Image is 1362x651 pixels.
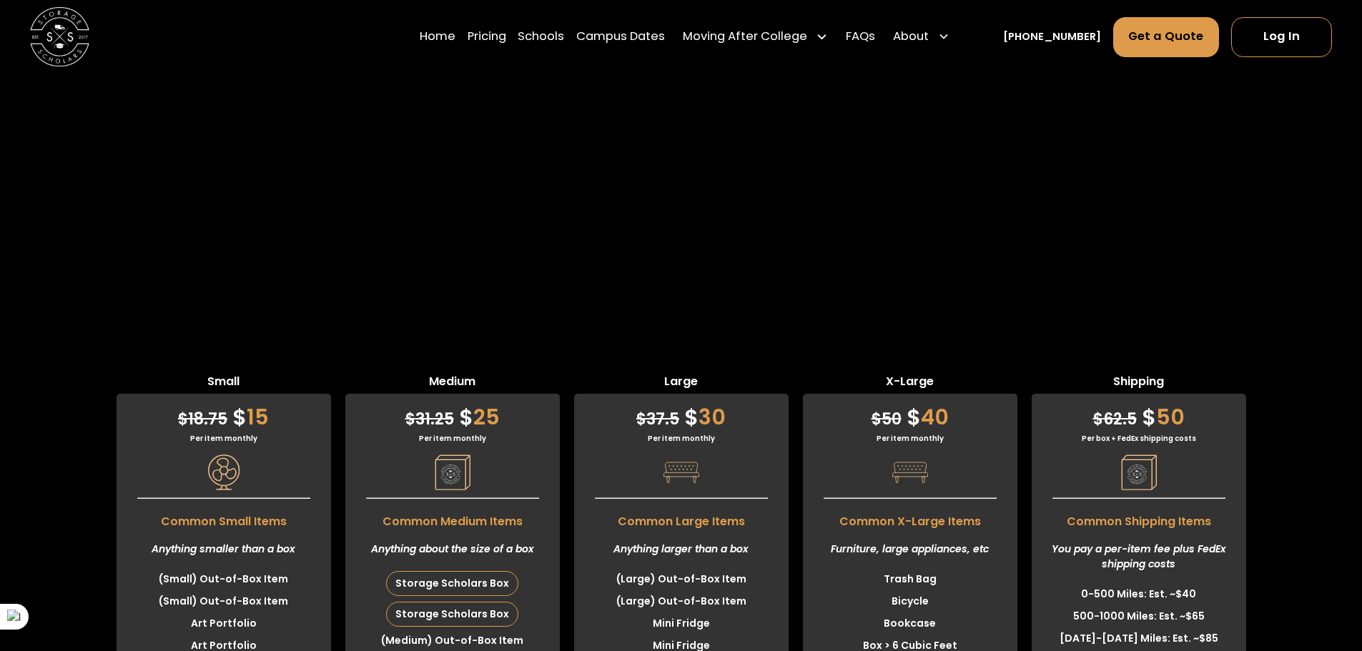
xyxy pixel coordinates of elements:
div: Anything about the size of a box [345,530,560,568]
span: $ [459,402,473,432]
span: $ [232,402,247,432]
div: 15 [117,394,331,433]
a: Log In [1231,17,1332,57]
span: $ [684,402,699,432]
a: FAQs [846,16,875,58]
li: Art Portfolio [117,612,331,635]
span: 62.5 [1093,408,1137,430]
span: 18.75 [178,408,227,430]
img: Pricing Category Icon [892,454,928,490]
li: (Small) Out-of-Box Item [117,568,331,590]
div: Per item monthly [574,433,789,444]
li: Mini Fridge [574,612,789,635]
li: [DATE]-[DATE] Miles: Est. ~$85 [1032,627,1246,650]
div: Furniture, large appliances, etc [803,530,1017,568]
div: Per item monthly [345,433,560,444]
li: Trash Bag [803,568,1017,590]
div: Anything larger than a box [574,530,789,568]
div: About [887,16,956,58]
span: Common Medium Items [345,506,560,530]
img: Storage Scholars main logo [30,7,89,66]
span: 31.25 [405,408,454,430]
div: Anything smaller than a box [117,530,331,568]
a: Schools [518,16,564,58]
img: Pricing Category Icon [663,454,699,490]
div: Moving After College [677,16,834,58]
li: 500-1000 Miles: Est. ~$65 [1032,605,1246,627]
li: Bookcase [803,612,1017,635]
div: 40 [803,394,1017,433]
a: Campus Dates [576,16,665,58]
li: (Large) Out-of-Box Item [574,590,789,612]
span: Common Small Items [117,506,331,530]
span: $ [178,408,188,430]
div: Storage Scholars Box [387,572,518,595]
img: Pricing Category Icon [435,454,470,490]
li: (Small) Out-of-Box Item [117,590,331,612]
span: $ [405,408,415,430]
span: Common Large Items [574,506,789,530]
span: Common Shipping Items [1032,506,1246,530]
span: 37.5 [636,408,679,430]
span: X-Large [803,373,1017,394]
div: Moving After College [683,29,807,46]
span: $ [872,408,882,430]
div: 25 [345,394,560,433]
span: Common X-Large Items [803,506,1017,530]
div: About [893,29,929,46]
div: Per item monthly [117,433,331,444]
a: home [30,7,89,66]
li: Bicycle [803,590,1017,612]
span: Large [574,373,789,394]
img: Pricing Category Icon [1121,454,1157,490]
a: [PHONE_NUMBER] [1003,29,1101,45]
a: Get a Quote [1113,17,1220,57]
li: (Large) Out-of-Box Item [574,568,789,590]
span: $ [636,408,646,430]
a: Home [420,16,455,58]
div: Storage Scholars Box [387,602,518,626]
a: Pricing [468,16,506,58]
div: 30 [574,394,789,433]
span: Medium [345,373,560,394]
div: Per item monthly [803,433,1017,444]
li: 0-500 Miles: Est. ~$40 [1032,583,1246,605]
img: Pricing Category Icon [206,454,242,490]
span: Small [117,373,331,394]
div: You pay a per-item fee plus FedEx shipping costs [1032,530,1246,583]
span: 50 [872,408,902,430]
div: 50 [1032,394,1246,433]
span: $ [1093,408,1103,430]
div: Per box + FedEx shipping costs [1032,433,1246,444]
span: $ [907,402,921,432]
span: $ [1142,402,1156,432]
span: Shipping [1032,373,1246,394]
